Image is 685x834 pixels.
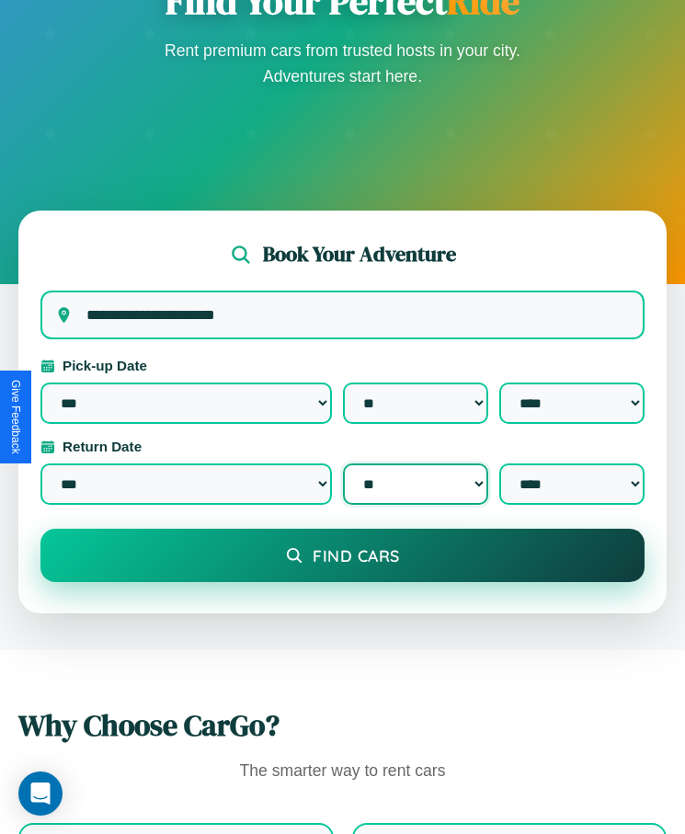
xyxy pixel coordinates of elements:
p: The smarter way to rent cars [18,757,667,786]
h2: Why Choose CarGo? [18,705,667,746]
p: Rent premium cars from trusted hosts in your city. Adventures start here. [159,38,527,89]
label: Return Date [40,439,645,454]
div: Open Intercom Messenger [18,771,63,816]
button: Find Cars [40,529,645,582]
div: Give Feedback [9,380,22,454]
label: Pick-up Date [40,358,645,373]
h2: Book Your Adventure [263,240,456,268]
